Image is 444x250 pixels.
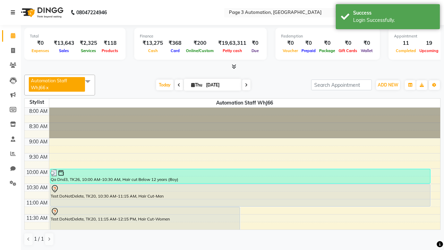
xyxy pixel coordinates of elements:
div: ₹2,325 [77,39,100,47]
span: 1 / 1 [34,235,44,243]
div: ₹0 [281,39,300,47]
div: Test DoNotDelete, TK20, 10:30 AM-11:15 AM, Hair Cut-Men [50,184,430,206]
input: 2025-10-02 [204,80,239,90]
img: logo [18,3,65,22]
div: 10:30 AM [25,184,49,191]
div: Qa Dnd3, TK26, 10:00 AM-10:30 AM, Hair cut Below 12 years (Boy) [50,169,430,183]
span: Today [156,80,173,90]
span: Completed [394,48,418,53]
div: ₹0 [317,39,337,47]
div: 10:00 AM [25,169,49,176]
div: ₹0 [359,39,374,47]
div: 11:30 AM [25,215,49,222]
div: Total [30,33,120,39]
span: Online/Custom [184,48,215,53]
span: Petty cash [221,48,244,53]
span: Sales [57,48,71,53]
span: Gift Cards [337,48,359,53]
div: Redemption [281,33,374,39]
span: Voucher [281,48,300,53]
span: Cash [146,48,160,53]
span: Thu [189,82,204,87]
div: Login Successfully. [353,17,435,24]
span: Expenses [30,48,51,53]
span: Package [317,48,337,53]
input: Search Appointment [311,80,372,90]
div: Finance [140,33,261,39]
div: 11 [394,39,418,47]
span: Prepaid [300,48,317,53]
div: ₹13,643 [51,39,77,47]
div: 9:30 AM [28,153,49,161]
div: ₹13,275 [140,39,166,47]
button: ADD NEW [376,80,400,90]
span: Services [79,48,98,53]
div: ₹19,63,311 [215,39,249,47]
div: 19 [418,39,440,47]
div: ₹118 [100,39,120,47]
div: 11:00 AM [25,199,49,207]
b: 08047224946 [76,3,107,22]
div: Test DoNotDelete, TK20, 11:15 AM-12:15 PM, Hair Cut-Women [50,207,240,237]
span: Wallet [359,48,374,53]
div: ₹0 [249,39,261,47]
div: 9:00 AM [28,138,49,145]
div: ₹200 [184,39,215,47]
div: ₹368 [166,39,184,47]
span: Automation Staff WhJ66 [31,78,67,90]
div: 8:00 AM [28,108,49,115]
span: Due [250,48,261,53]
span: Upcoming [418,48,440,53]
span: Products [100,48,120,53]
div: ₹0 [337,39,359,47]
div: Stylist [25,99,49,106]
div: ₹0 [300,39,317,47]
div: 8:30 AM [28,123,49,130]
span: Automation Staff WhJ66 [49,99,441,107]
div: ₹0 [30,39,51,47]
span: ADD NEW [378,82,398,87]
div: Success [353,9,435,17]
a: x [45,85,49,90]
span: Card [169,48,181,53]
